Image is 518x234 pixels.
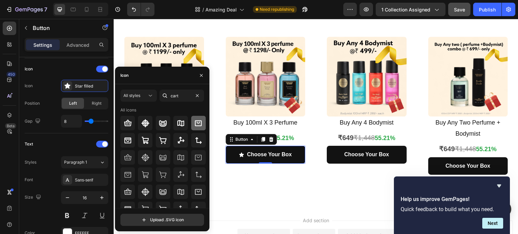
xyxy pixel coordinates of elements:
span: Save [454,7,465,12]
p: Quick feedback to build what you need. [401,206,503,212]
s: ₹1,448 [341,126,363,134]
div: Button [120,118,136,124]
div: Icon [120,72,128,78]
p: Settings [33,41,52,48]
s: ₹1,448 [240,115,261,123]
strong: Choose Your Box [231,133,276,138]
div: All icons [120,107,136,113]
strong: Choose Your Box [133,133,178,138]
span: 1 collection assigned [381,6,430,13]
strong: 55.21% [261,116,282,123]
div: Gap [25,117,42,126]
h2: Buy Any Two Perfume + Bodymist [315,98,395,122]
div: Sans-serif [75,177,107,183]
div: Position [25,100,40,106]
div: Star filled [75,83,107,89]
p: 7 [44,5,47,13]
button: Hide survey [495,182,503,190]
div: Add blank section [232,213,273,220]
input: Search icon [160,90,204,102]
div: Upload .SVG icon [141,216,184,223]
button: Save [448,3,470,16]
div: Font [25,177,33,183]
span: Left [69,100,77,106]
iframe: Design area [114,19,518,234]
span: Need republishing [260,6,294,12]
button: 7 [3,3,50,16]
input: Auto [61,115,82,127]
span: Add section [186,198,219,205]
a: Choose Your Box [315,138,395,156]
div: Help us improve GemPages! [401,182,503,229]
span: Right [92,100,102,106]
div: Undo/Redo [127,3,154,16]
div: Choose templates [130,213,171,220]
div: Generate layout [183,213,218,220]
span: All styles [123,93,140,98]
strong: Choose Your Box [332,144,377,150]
span: Amazing Deal [205,6,237,13]
p: Button [33,24,90,32]
div: Text [25,141,33,147]
div: Beta [5,123,16,129]
div: Icon [25,83,33,89]
h2: Help us improve GemPages! [401,195,503,203]
button: Next question [482,218,503,229]
button: Upload .SVG icon [120,214,204,226]
strong: 55.21% [363,127,383,134]
h2: Buy Any 4 Bodymist [213,98,293,110]
span: Paragraph 1 [64,159,87,165]
div: 450 [6,72,16,77]
p: Advanced [66,41,89,48]
img: gempages_585583412090241693-f11ec128-f772-488b-b037-c44b0f7ca531.jpg [213,18,293,98]
div: Size [25,193,42,202]
div: Publish [479,6,496,13]
img: gempages_585583412090241693-7895f395-b6b6-46e7-bfdc-f35364b2ddb0.jpg [315,18,395,98]
strong: ₹649 [224,115,240,123]
div: Icon [25,66,33,72]
div: Styles [25,159,36,165]
a: Choose Your Box [112,127,192,145]
strong: ₹649 [326,126,341,134]
button: 1 collection assigned [376,3,445,16]
button: All styles [120,90,157,102]
strong: 55.21% [160,116,180,123]
span: / [202,6,204,13]
a: Choose Your Box [213,127,293,145]
button: Paragraph 1 [61,156,108,168]
button: Publish [473,3,501,16]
